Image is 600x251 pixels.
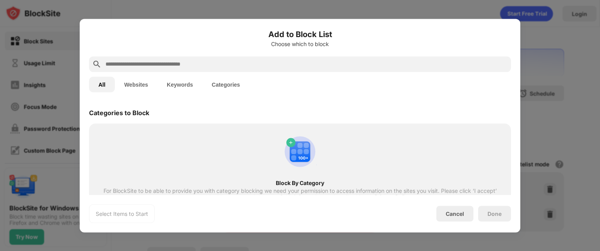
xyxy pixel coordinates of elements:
[281,133,319,170] img: category-add.svg
[89,77,115,92] button: All
[446,210,464,217] div: Cancel
[375,193,411,200] span: Privacy Policy
[157,77,202,92] button: Keywords
[202,77,249,92] button: Categories
[89,109,149,116] div: Categories to Block
[92,59,102,69] img: search.svg
[96,210,148,217] div: Select Items to Start
[103,180,497,186] div: Block By Category
[89,41,511,47] div: Choose which to block
[115,77,157,92] button: Websites
[89,28,511,40] h6: Add to Block List
[487,210,502,217] div: Done
[103,187,497,200] div: For BlockSite to be able to provide you with category blocking we need your permission to access ...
